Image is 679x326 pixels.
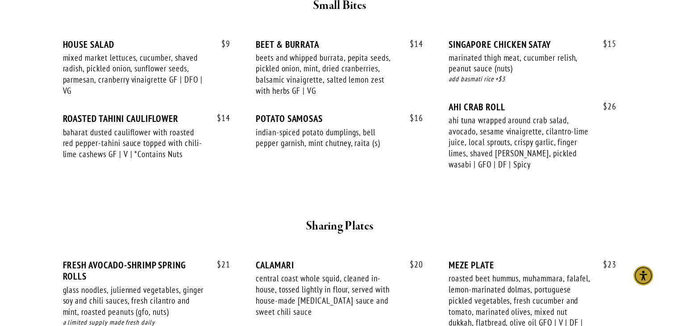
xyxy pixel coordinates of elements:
[603,38,608,49] span: $
[401,259,423,270] span: 20
[63,52,205,96] div: mixed market lettuces, cucumber, shaved radish, pickled onion, sunflower seeds, parmesan, cranber...
[63,127,205,160] div: baharat dusted cauliflower with roasted red pepper-tahini sauce topped with chili-lime cashews GF...
[256,127,398,149] div: indian-spiced potato dumplings, bell pepper garnish, mint chutney, raita (s)
[256,273,398,317] div: central coast whole squid, cleaned in-house, tossed lightly in flour, served with house-made [MED...
[449,52,591,74] div: marinated thigh meat, cucumber relish, peanut sauce (nuts)
[603,259,608,270] span: $
[217,259,221,270] span: $
[401,113,423,123] span: 16
[401,39,423,49] span: 14
[256,259,423,271] div: CALAMARI
[449,39,616,50] div: SINGAPORE CHICKEN SATAY
[306,218,373,234] strong: Sharing Plates
[208,259,230,270] span: 21
[449,115,591,170] div: ahi tuna wrapped around crab salad, avocado, sesame vinaigrette, cilantro-lime juice, local sprou...
[449,259,616,271] div: MEZE PLATE
[217,113,221,123] span: $
[256,113,423,124] div: POTATO SAMOSAS
[603,101,608,112] span: $
[212,39,230,49] span: 9
[208,113,230,123] span: 14
[633,266,653,285] div: Accessibility Menu
[594,259,617,270] span: 23
[449,74,616,84] div: add basmati rice +$3
[256,39,423,50] div: BEET & BURRATA
[449,101,616,113] div: AHI CRAB ROLL
[221,38,226,49] span: $
[256,52,398,96] div: beets and whipped burrata, pepita seeds, pickled onion, mint, dried cranberries, balsamic vinaigr...
[63,284,205,318] div: glass noodles, julienned vegetables, ginger soy and chili sauces, fresh cilantro and mint, roaste...
[63,259,230,282] div: FRESH AVOCADO-SHRIMP SPRING ROLLS
[594,101,617,112] span: 26
[410,113,414,123] span: $
[410,259,414,270] span: $
[63,39,230,50] div: HOUSE SALAD
[63,113,230,124] div: ROASTED TAHINI CAULIFLOWER
[594,39,617,49] span: 15
[410,38,414,49] span: $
